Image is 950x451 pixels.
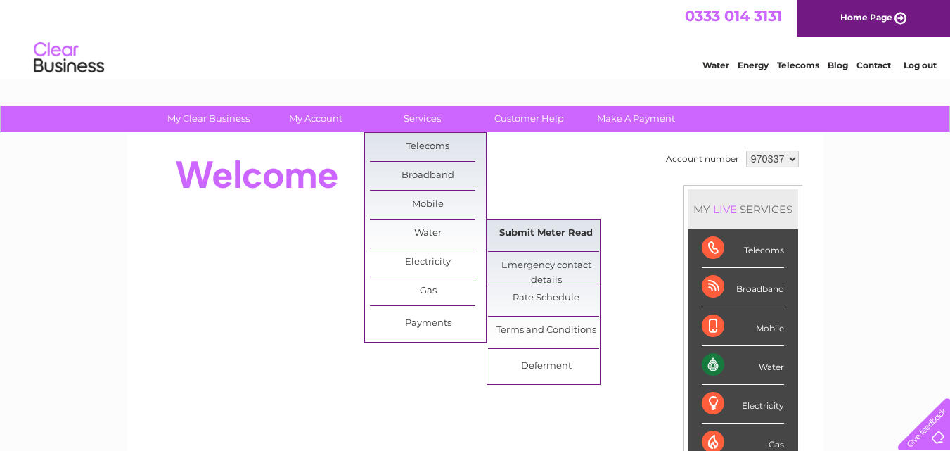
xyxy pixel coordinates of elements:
[143,8,808,68] div: Clear Business is a trading name of Verastar Limited (registered in [GEOGRAPHIC_DATA] No. 3667643...
[702,307,784,346] div: Mobile
[364,106,480,132] a: Services
[370,191,486,219] a: Mobile
[662,147,743,171] td: Account number
[578,106,694,132] a: Make A Payment
[33,37,105,80] img: logo.png
[702,268,784,307] div: Broadband
[370,220,486,248] a: Water
[488,252,604,280] a: Emergency contact details
[488,284,604,312] a: Rate Schedule
[370,310,486,338] a: Payments
[828,60,848,70] a: Blog
[904,60,937,70] a: Log out
[150,106,267,132] a: My Clear Business
[370,248,486,277] a: Electricity
[370,162,486,190] a: Broadband
[471,106,587,132] a: Customer Help
[257,106,373,132] a: My Account
[488,352,604,381] a: Deferment
[370,133,486,161] a: Telecoms
[370,277,486,305] a: Gas
[702,385,784,424] div: Electricity
[710,203,740,216] div: LIVE
[777,60,819,70] a: Telecoms
[488,220,604,248] a: Submit Meter Read
[488,317,604,345] a: Terms and Conditions
[702,229,784,268] div: Telecoms
[685,7,782,25] a: 0333 014 3131
[702,60,729,70] a: Water
[856,60,891,70] a: Contact
[738,60,769,70] a: Energy
[702,346,784,385] div: Water
[688,189,798,229] div: MY SERVICES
